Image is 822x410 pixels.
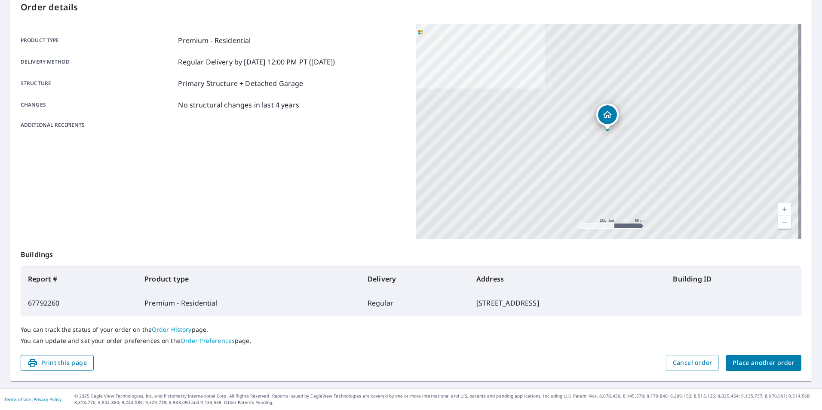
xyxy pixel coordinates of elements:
[21,57,175,67] p: Delivery method
[361,267,469,291] th: Delivery
[21,1,801,14] p: Order details
[666,355,719,371] button: Cancel order
[21,121,175,129] p: Additional recipients
[21,239,801,266] p: Buildings
[181,337,235,345] a: Order Preferences
[469,267,666,291] th: Address
[178,78,303,89] p: Primary Structure + Detached Garage
[21,355,94,371] button: Print this page
[666,267,801,291] th: Building ID
[34,396,61,402] a: Privacy Policy
[28,358,87,368] span: Print this page
[21,337,801,345] p: You can update and set your order preferences on the page.
[21,326,801,334] p: You can track the status of your order on the page.
[733,358,794,368] span: Place another order
[21,78,175,89] p: Structure
[138,267,361,291] th: Product type
[138,291,361,315] td: Premium - Residential
[74,393,818,406] p: © 2025 Eagle View Technologies, Inc. and Pictometry International Corp. All Rights Reserved. Repo...
[778,203,791,216] a: Current Level 17, Zoom In
[152,325,192,334] a: Order History
[178,35,251,46] p: Premium - Residential
[178,100,299,110] p: No structural changes in last 4 years
[178,57,335,67] p: Regular Delivery by [DATE] 12:00 PM PT ([DATE])
[596,104,619,130] div: Dropped pin, building 1, Residential property, 27 ALEXA CLOSE ROCKY VIEW COUNTY AB T3R1B9
[21,291,138,315] td: 67792260
[726,355,801,371] button: Place another order
[469,291,666,315] td: [STREET_ADDRESS]
[21,35,175,46] p: Product type
[778,216,791,229] a: Current Level 17, Zoom Out
[361,291,469,315] td: Regular
[673,358,712,368] span: Cancel order
[21,100,175,110] p: Changes
[4,397,61,402] p: |
[21,267,138,291] th: Report #
[4,396,31,402] a: Terms of Use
